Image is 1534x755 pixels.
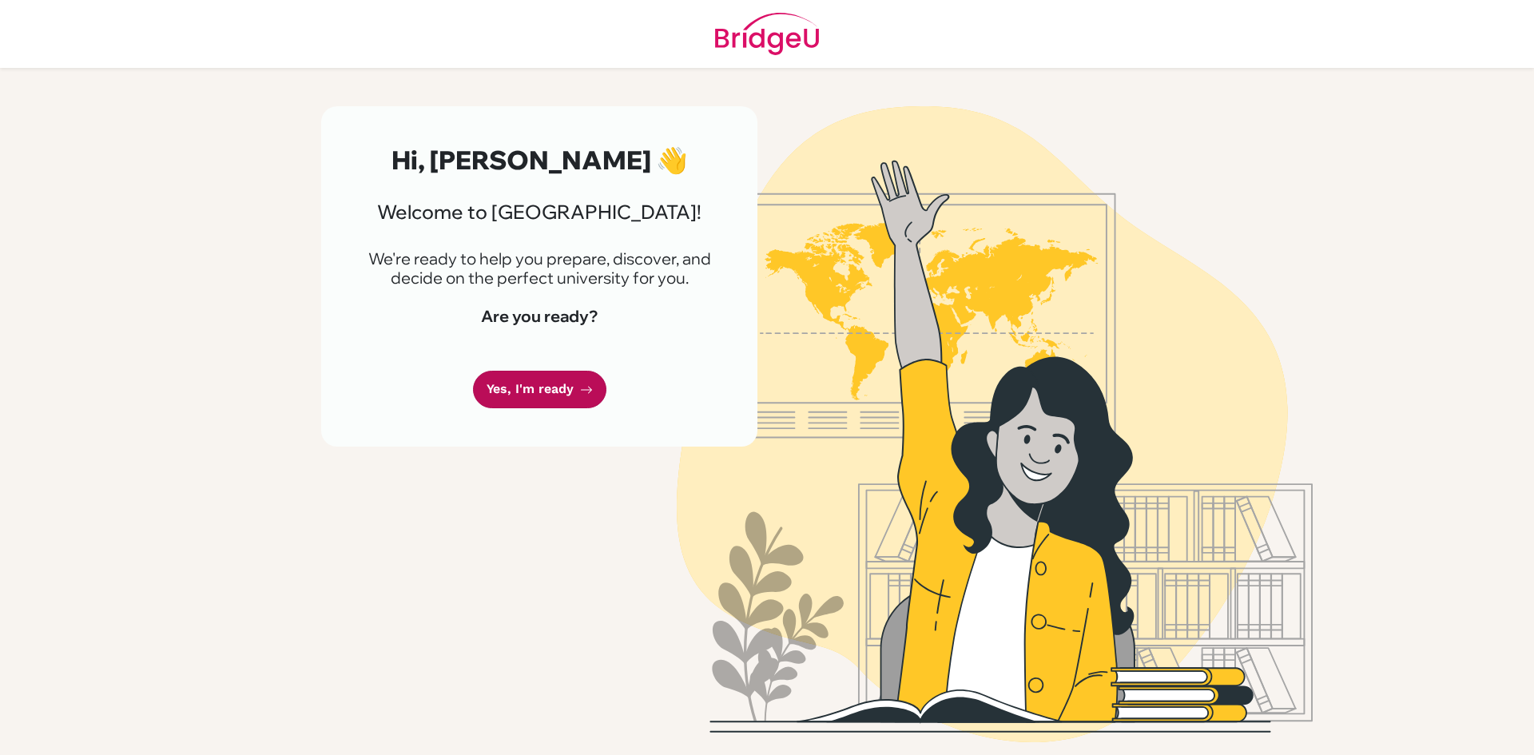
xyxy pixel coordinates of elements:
[360,145,719,175] h2: Hi, [PERSON_NAME] 👋
[539,106,1450,742] img: Welcome to Bridge U
[360,201,719,224] h3: Welcome to [GEOGRAPHIC_DATA]!
[473,371,606,408] a: Yes, I'm ready
[360,249,719,288] p: We're ready to help you prepare, discover, and decide on the perfect university for you.
[360,307,719,326] h4: Are you ready?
